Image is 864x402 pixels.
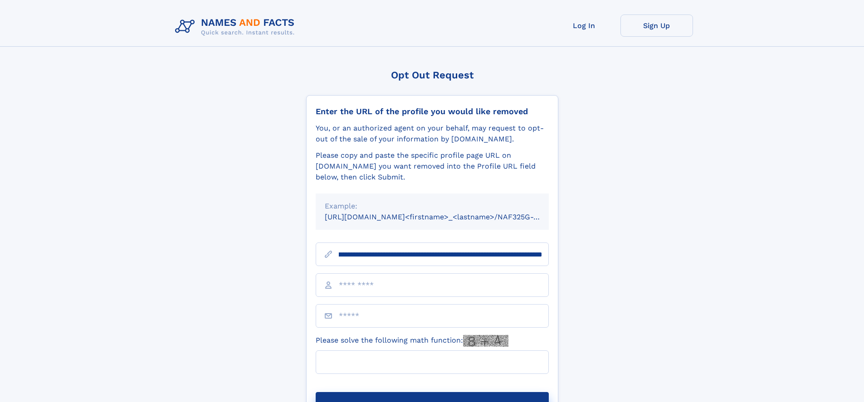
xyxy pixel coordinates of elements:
[316,335,508,347] label: Please solve the following math function:
[316,123,549,145] div: You, or an authorized agent on your behalf, may request to opt-out of the sale of your informatio...
[306,69,558,81] div: Opt Out Request
[316,150,549,183] div: Please copy and paste the specific profile page URL on [DOMAIN_NAME] you want removed into the Pr...
[171,15,302,39] img: Logo Names and Facts
[620,15,693,37] a: Sign Up
[548,15,620,37] a: Log In
[316,107,549,116] div: Enter the URL of the profile you would like removed
[325,213,566,221] small: [URL][DOMAIN_NAME]<firstname>_<lastname>/NAF325G-xxxxxxxx
[325,201,540,212] div: Example:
